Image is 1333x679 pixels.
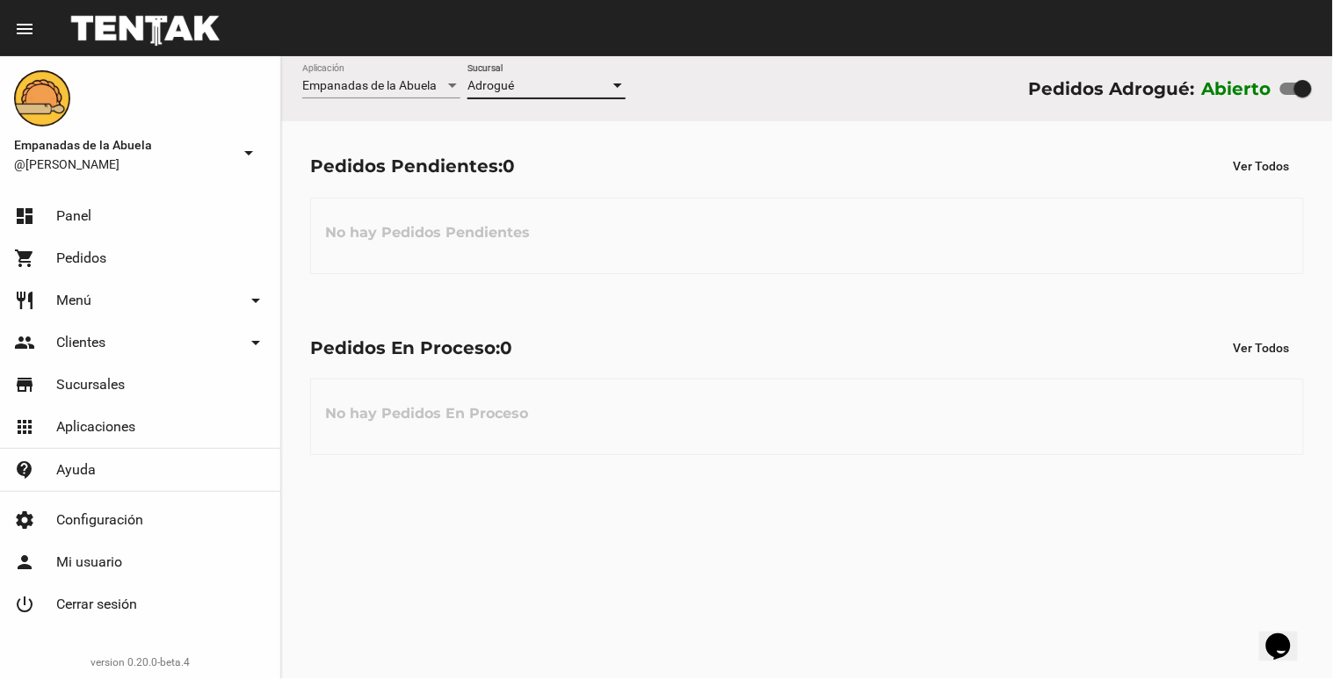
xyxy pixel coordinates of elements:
mat-icon: people [14,332,35,353]
span: Ayuda [56,461,96,479]
span: Ver Todos [1234,341,1290,355]
span: Clientes [56,334,105,351]
span: Menú [56,292,91,309]
mat-icon: arrow_drop_down [245,332,266,353]
iframe: chat widget [1259,609,1315,661]
span: Adrogué [467,78,514,92]
span: Mi usuario [56,553,122,571]
img: f0136945-ed32-4f7c-91e3-a375bc4bb2c5.png [14,70,70,126]
mat-icon: apps [14,416,35,437]
span: Aplicaciones [56,418,135,436]
div: Pedidos Pendientes: [310,152,515,180]
label: Abierto [1202,75,1272,103]
mat-icon: settings [14,509,35,531]
mat-icon: restaurant [14,290,35,311]
mat-icon: power_settings_new [14,594,35,615]
span: Pedidos [56,249,106,267]
mat-icon: person [14,552,35,573]
div: Pedidos Adrogué: [1028,75,1194,103]
mat-icon: menu [14,18,35,40]
h3: No hay Pedidos En Proceso [311,387,542,440]
span: Panel [56,207,91,225]
mat-icon: arrow_drop_down [238,142,259,163]
div: Pedidos En Proceso: [310,334,512,362]
span: Empanadas de la Abuela [14,134,231,155]
div: version 0.20.0-beta.4 [14,654,266,671]
span: 0 [503,155,515,177]
h3: No hay Pedidos Pendientes [311,206,544,259]
span: Ver Todos [1234,159,1290,173]
button: Ver Todos [1220,150,1304,182]
mat-icon: arrow_drop_down [245,290,266,311]
span: Empanadas de la Abuela [302,78,437,92]
mat-icon: dashboard [14,206,35,227]
span: 0 [500,337,512,358]
mat-icon: store [14,374,35,395]
mat-icon: contact_support [14,459,35,480]
span: Cerrar sesión [56,596,137,613]
span: @[PERSON_NAME] [14,155,231,173]
mat-icon: shopping_cart [14,248,35,269]
span: Configuración [56,511,143,529]
span: Sucursales [56,376,125,394]
button: Ver Todos [1220,332,1304,364]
